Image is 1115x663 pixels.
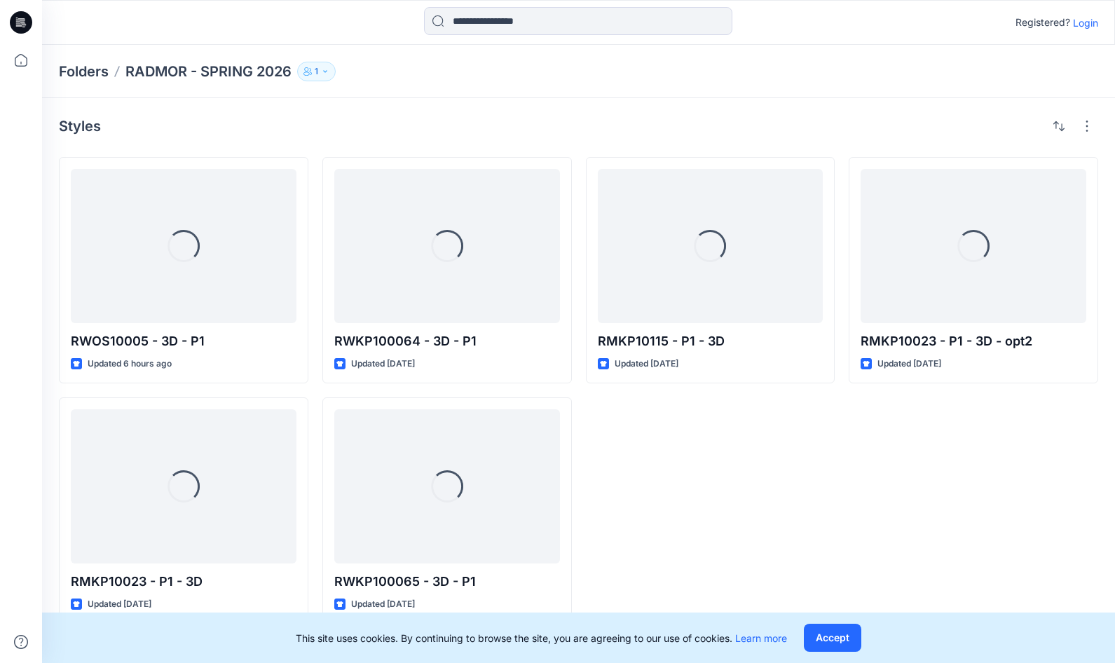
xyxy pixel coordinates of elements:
p: Login [1073,15,1098,30]
a: Learn more [735,632,787,644]
p: Updated 6 hours ago [88,357,172,371]
a: Folders [59,62,109,81]
h4: Styles [59,118,101,135]
p: Updated [DATE] [615,357,678,371]
p: Updated [DATE] [88,597,151,612]
button: Accept [804,624,861,652]
p: Updated [DATE] [351,357,415,371]
button: 1 [297,62,336,81]
p: Updated [DATE] [351,597,415,612]
p: RMKP10023 - P1 - 3D - opt2 [861,331,1086,351]
p: 1 [315,64,318,79]
p: Registered? [1015,14,1070,31]
p: RWKP100065 - 3D - P1 [334,572,560,592]
p: RWOS10005 - 3D - P1 [71,331,296,351]
p: RMKP10115 - P1 - 3D [598,331,823,351]
p: Updated [DATE] [877,357,941,371]
p: RMKP10023 - P1 - 3D [71,572,296,592]
p: RWKP100064 - 3D - P1 [334,331,560,351]
p: This site uses cookies. By continuing to browse the site, you are agreeing to our use of cookies. [296,631,787,645]
p: RADMOR - SPRING 2026 [125,62,292,81]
